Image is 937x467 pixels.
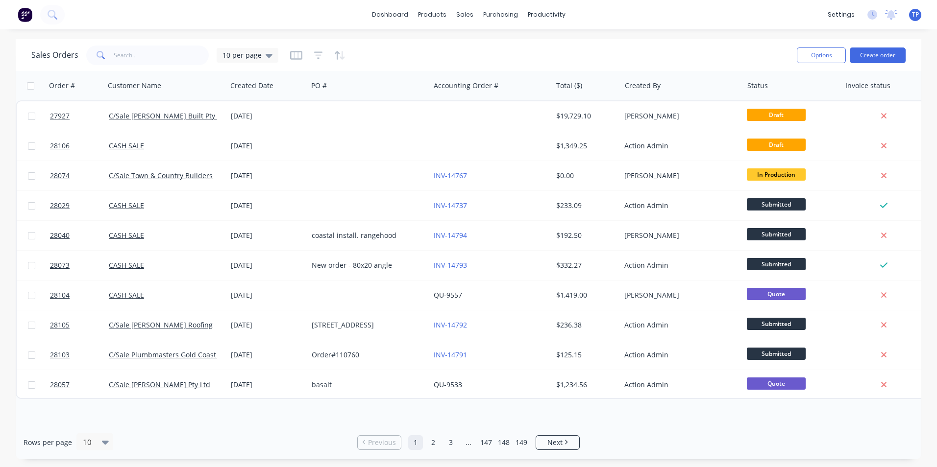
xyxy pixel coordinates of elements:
a: Page 2 [426,435,441,450]
div: $0.00 [556,171,614,181]
div: $1,419.00 [556,290,614,300]
a: 28057 [50,370,109,399]
div: Action Admin [624,380,733,390]
a: Page 1 is your current page [408,435,423,450]
div: $236.38 [556,320,614,330]
div: [DATE] [231,201,304,210]
a: 28103 [50,340,109,370]
div: [PERSON_NAME] [624,231,733,240]
span: 28104 [50,290,70,300]
div: [DATE] [231,290,304,300]
div: Action Admin [624,350,733,360]
a: 28106 [50,131,109,161]
a: 28104 [50,280,109,310]
a: CASH SALE [109,231,144,240]
span: 10 per page [222,50,262,60]
input: Search... [114,46,209,65]
span: 28029 [50,201,70,210]
span: 28103 [50,350,70,360]
a: INV-14793 [434,260,467,270]
div: [PERSON_NAME] [624,171,733,181]
a: C/Sale [PERSON_NAME] Pty Ltd [109,380,210,389]
a: Jump forward [461,435,476,450]
a: CASH SALE [109,290,144,300]
a: 27927 [50,101,109,131]
div: [PERSON_NAME] [624,290,733,300]
div: $233.09 [556,201,614,210]
span: In Production [747,168,806,181]
a: CASH SALE [109,201,144,210]
div: [DATE] [231,141,304,151]
span: Next [547,438,563,447]
a: INV-14794 [434,231,467,240]
div: purchasing [478,7,523,22]
div: New order - 80x20 angle [312,260,420,270]
a: C/Sale Plumbmasters Gold Coast Pty Ltd [109,350,240,359]
div: productivity [523,7,570,22]
a: Page 147 [479,435,493,450]
div: [DATE] [231,350,304,360]
a: INV-14767 [434,171,467,180]
div: [DATE] [231,260,304,270]
a: CASH SALE [109,260,144,270]
a: Previous page [358,438,401,447]
div: $332.27 [556,260,614,270]
span: Draft [747,139,806,151]
div: Status [747,81,768,91]
a: 28029 [50,191,109,220]
a: C/Sale Town & Country Builders [109,171,213,180]
span: Submitted [747,228,806,240]
span: Previous [368,438,396,447]
h1: Sales Orders [31,50,78,60]
div: Order#110760 [312,350,420,360]
div: Customer Name [108,81,161,91]
a: dashboard [367,7,413,22]
a: Page 148 [496,435,511,450]
span: 28105 [50,320,70,330]
ul: Pagination [353,435,584,450]
div: Order # [49,81,75,91]
div: [DATE] [231,171,304,181]
span: Submitted [747,348,806,360]
div: [STREET_ADDRESS] [312,320,420,330]
div: Action Admin [624,141,733,151]
div: products [413,7,451,22]
span: Submitted [747,318,806,330]
div: $192.50 [556,231,614,240]
span: 28040 [50,231,70,240]
div: $19,729.10 [556,111,614,121]
a: QU-9557 [434,290,462,300]
div: Created Date [230,81,273,91]
span: Draft [747,109,806,121]
div: coastal install. rangehood [312,231,420,240]
span: TP [912,10,919,19]
img: Factory [18,7,32,22]
button: Create order [850,47,906,63]
span: 27927 [50,111,70,121]
span: Submitted [747,198,806,210]
a: Page 149 [514,435,529,450]
div: Accounting Order # [434,81,498,91]
a: C/Sale [PERSON_NAME] Roofing [109,320,213,329]
div: $125.15 [556,350,614,360]
span: 28057 [50,380,70,390]
div: PO # [311,81,327,91]
div: basalt [312,380,420,390]
span: 28073 [50,260,70,270]
a: INV-14792 [434,320,467,329]
a: INV-14791 [434,350,467,359]
div: [DATE] [231,231,304,240]
div: settings [823,7,860,22]
div: [DATE] [231,320,304,330]
span: 28106 [50,141,70,151]
div: Action Admin [624,201,733,210]
a: Next page [536,438,579,447]
div: Invoice status [845,81,890,91]
a: 28074 [50,161,109,190]
div: $1,349.25 [556,141,614,151]
a: INV-14737 [434,201,467,210]
div: $1,234.56 [556,380,614,390]
span: Quote [747,377,806,390]
a: CASH SALE [109,141,144,150]
div: [DATE] [231,380,304,390]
